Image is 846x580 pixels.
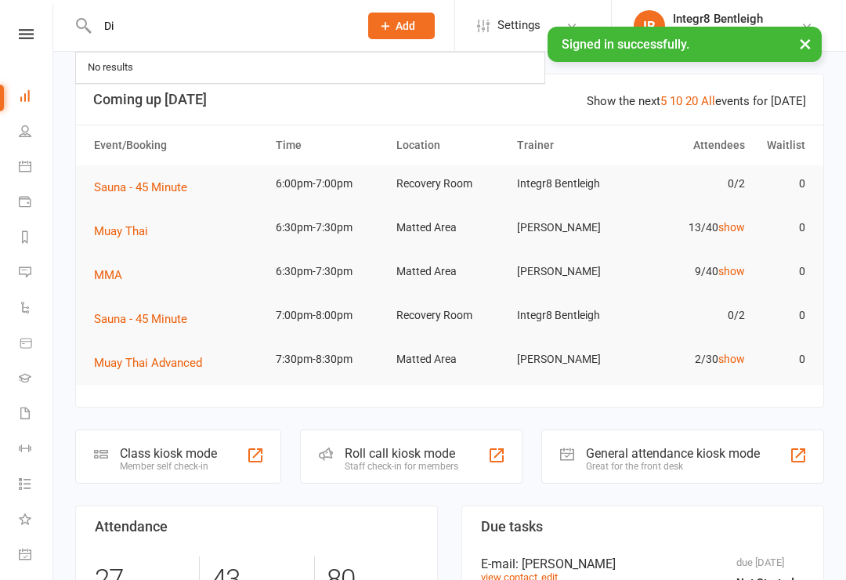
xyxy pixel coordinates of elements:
a: Product Sales [19,327,54,362]
h3: Attendance [95,519,418,535]
a: People [19,115,54,150]
a: All [701,94,715,108]
span: : [PERSON_NAME] [515,556,616,571]
input: Search... [92,15,348,37]
th: Time [269,125,389,165]
td: Matted Area [389,341,510,378]
td: 9/40 [631,253,751,290]
a: Payments [19,186,54,221]
a: show [718,353,745,365]
td: Matted Area [389,253,510,290]
td: Recovery Room [389,297,510,334]
td: 7:30pm-8:30pm [269,341,389,378]
th: Trainer [510,125,631,165]
div: Show the next events for [DATE] [587,92,806,111]
div: General attendance kiosk mode [586,446,760,461]
span: Muay Thai Advanced [94,356,202,370]
td: 13/40 [631,209,751,246]
td: 0 [752,165,812,202]
th: Attendees [631,125,751,165]
th: Event/Booking [87,125,269,165]
div: No results [83,56,138,79]
a: show [718,221,745,234]
button: Muay Thai Advanced [94,353,213,372]
span: Sauna - 45 Minute [94,180,187,194]
a: 5 [660,94,667,108]
button: Muay Thai [94,222,159,241]
td: 0 [752,297,812,334]
div: E-mail [481,556,804,571]
div: IB [634,10,665,42]
a: Reports [19,221,54,256]
th: Location [389,125,510,165]
button: Add [368,13,435,39]
td: 0 [752,341,812,378]
button: × [791,27,819,60]
td: 6:30pm-7:30pm [269,209,389,246]
td: [PERSON_NAME] [510,341,631,378]
td: Matted Area [389,209,510,246]
td: 6:00pm-7:00pm [269,165,389,202]
span: MMA [94,268,122,282]
a: 10 [670,94,682,108]
td: 2/30 [631,341,751,378]
td: [PERSON_NAME] [510,253,631,290]
a: General attendance kiosk mode [19,538,54,574]
div: Integr8 Bentleigh [673,12,763,26]
a: What's New [19,503,54,538]
a: Calendar [19,150,54,186]
div: Staff check-in for members [345,461,458,472]
td: 6:30pm-7:30pm [269,253,389,290]
div: Member self check-in [120,461,217,472]
td: 0/2 [631,297,751,334]
td: [PERSON_NAME] [510,209,631,246]
td: 0 [752,209,812,246]
h3: Due tasks [481,519,804,535]
th: Waitlist [752,125,812,165]
h3: Coming up [DATE] [93,92,806,107]
a: Dashboard [19,80,54,115]
td: 0 [752,253,812,290]
button: Sauna - 45 Minute [94,178,198,197]
button: MMA [94,266,133,285]
span: Add [396,20,415,32]
span: Settings [497,8,540,43]
td: Recovery Room [389,165,510,202]
div: Class kiosk mode [120,446,217,461]
div: Integr8 Bentleigh [673,26,763,40]
a: show [718,265,745,277]
td: Integr8 Bentleigh [510,297,631,334]
button: Sauna - 45 Minute [94,310,198,328]
td: 0/2 [631,165,751,202]
span: Signed in successfully. [562,37,689,52]
td: Integr8 Bentleigh [510,165,631,202]
div: Great for the front desk [586,461,760,472]
div: Roll call kiosk mode [345,446,458,461]
td: 7:00pm-8:00pm [269,297,389,334]
a: 20 [685,94,698,108]
span: Sauna - 45 Minute [94,312,187,326]
span: Muay Thai [94,224,148,238]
